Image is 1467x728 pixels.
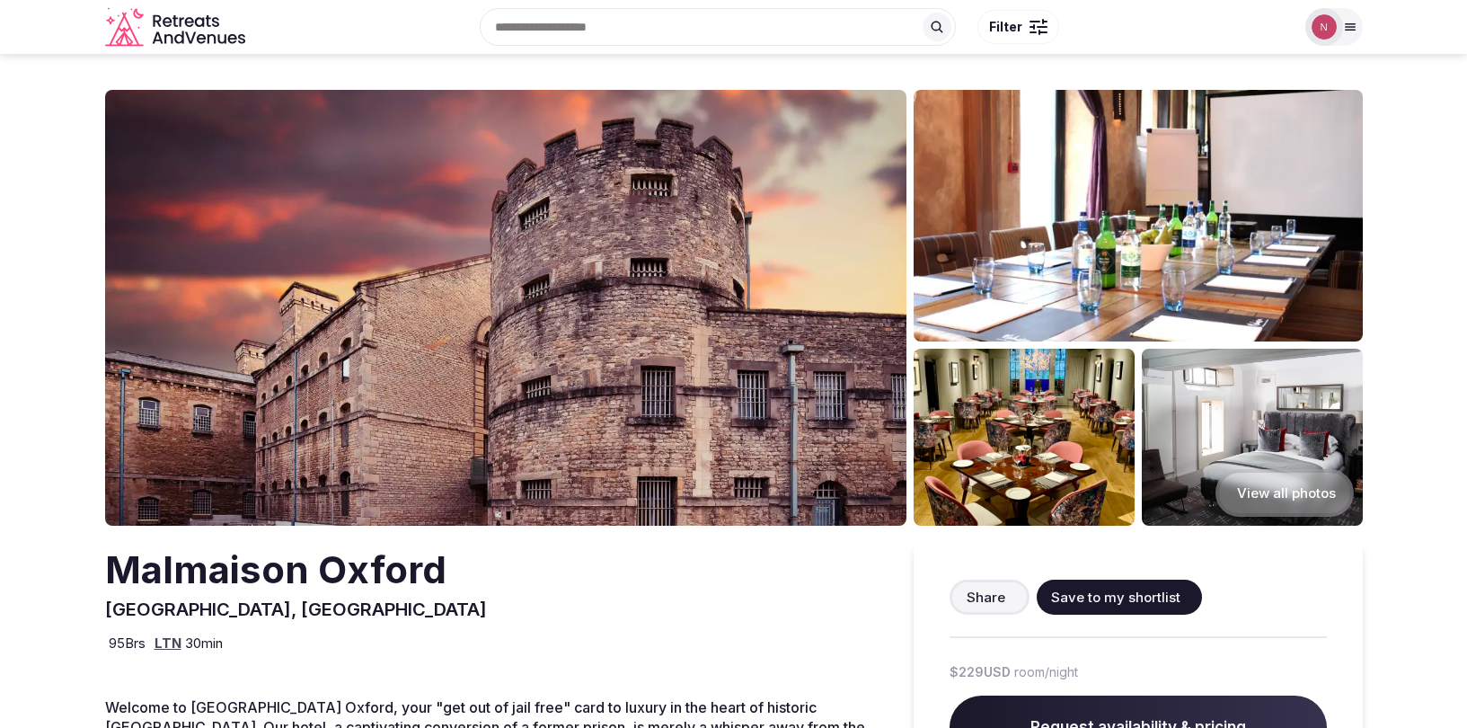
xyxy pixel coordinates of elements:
[105,599,487,620] span: [GEOGRAPHIC_DATA], [GEOGRAPHIC_DATA]
[1037,580,1202,615] button: Save to my shortlist
[914,349,1135,526] img: Venue gallery photo
[109,634,146,653] span: 95 Brs
[914,90,1363,342] img: Venue gallery photo
[105,7,249,48] a: Visit the homepage
[1051,588,1180,607] span: Save to my shortlist
[989,18,1022,36] span: Filter
[155,635,181,652] a: LTN
[1215,469,1354,517] button: View all photos
[977,10,1059,44] button: Filter
[1312,14,1337,40] img: Nathalia Bilotti
[105,90,906,526] img: Venue cover photo
[950,663,1011,681] span: $229 USD
[105,544,446,597] h2: Malmaison Oxford
[1014,663,1078,681] span: room/night
[967,588,1005,607] span: Share
[185,634,223,653] span: 30 min
[1142,349,1363,526] img: Venue gallery photo
[950,580,1030,615] button: Share
[105,7,249,48] svg: Retreats and Venues company logo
